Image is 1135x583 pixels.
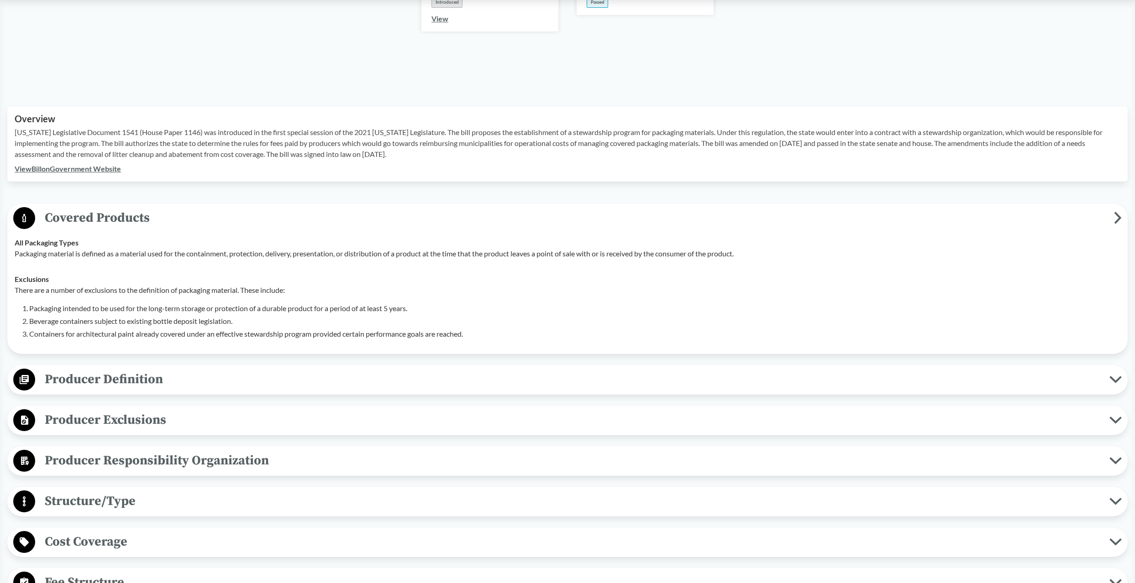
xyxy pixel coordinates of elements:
[11,490,1124,513] button: Structure/Type
[15,127,1120,160] p: [US_STATE] Legislative Document 1541 (House Paper 1146) was introduced in the first special sessi...
[35,450,1109,471] span: Producer Responsibility Organization
[35,410,1109,430] span: Producer Exclusions
[15,275,49,283] strong: Exclusions
[35,369,1109,390] span: Producer Definition
[29,328,1120,339] li: Containers for architectural paint already covered under an effective stewardship program provide...
[35,491,1109,511] span: Structure/Type
[11,368,1124,391] button: Producer Definition
[11,449,1124,473] button: Producer Responsibility Organization
[431,14,448,23] a: View
[29,316,1120,327] li: Beverage containers subject to existing bottle deposit legislation.
[15,114,1120,124] h2: Overview
[35,208,1114,228] span: Covered Products
[11,531,1124,554] button: Cost Coverage
[15,285,1120,296] p: There are a number of exclusions to the definition of packaging material. These include:
[15,248,1120,259] p: Packaging material is defined as a material used for the containment, protection, delivery, prese...
[15,238,79,247] strong: All Packaging Types
[29,303,1120,314] li: Packaging intended to be used for the long-term storage or protection of a durable product for a ...
[11,207,1124,230] button: Covered Products
[15,164,121,173] a: ViewBillonGovernment Website
[35,531,1109,552] span: Cost Coverage
[11,409,1124,432] button: Producer Exclusions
